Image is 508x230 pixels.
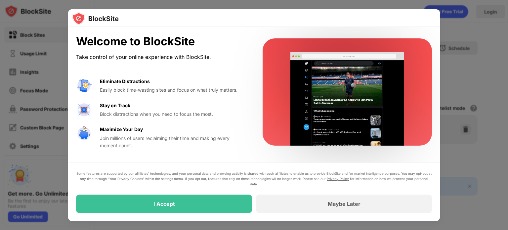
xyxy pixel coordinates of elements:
div: Eliminate Distractions [100,78,150,85]
div: Stay on Track [100,102,130,109]
a: Privacy Policy [327,177,349,181]
div: Maximize Your Day [100,126,143,133]
img: value-avoid-distractions.svg [76,78,92,94]
div: I Accept [153,201,175,207]
img: value-focus.svg [76,102,92,118]
div: Maybe Later [328,201,360,207]
div: Some features are supported by our affiliates’ technologies, and your personal data and browsing ... [76,171,432,187]
div: Welcome to BlockSite [76,35,247,48]
div: Join millions of users reclaiming their time and making every moment count. [100,135,247,150]
div: Take control of your online experience with BlockSite. [76,52,247,62]
img: value-safe-time.svg [76,126,92,142]
div: Block distractions when you need to focus the most. [100,111,247,118]
div: Easily block time-wasting sites and focus on what truly matters. [100,86,247,94]
img: logo-blocksite.svg [72,12,119,25]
